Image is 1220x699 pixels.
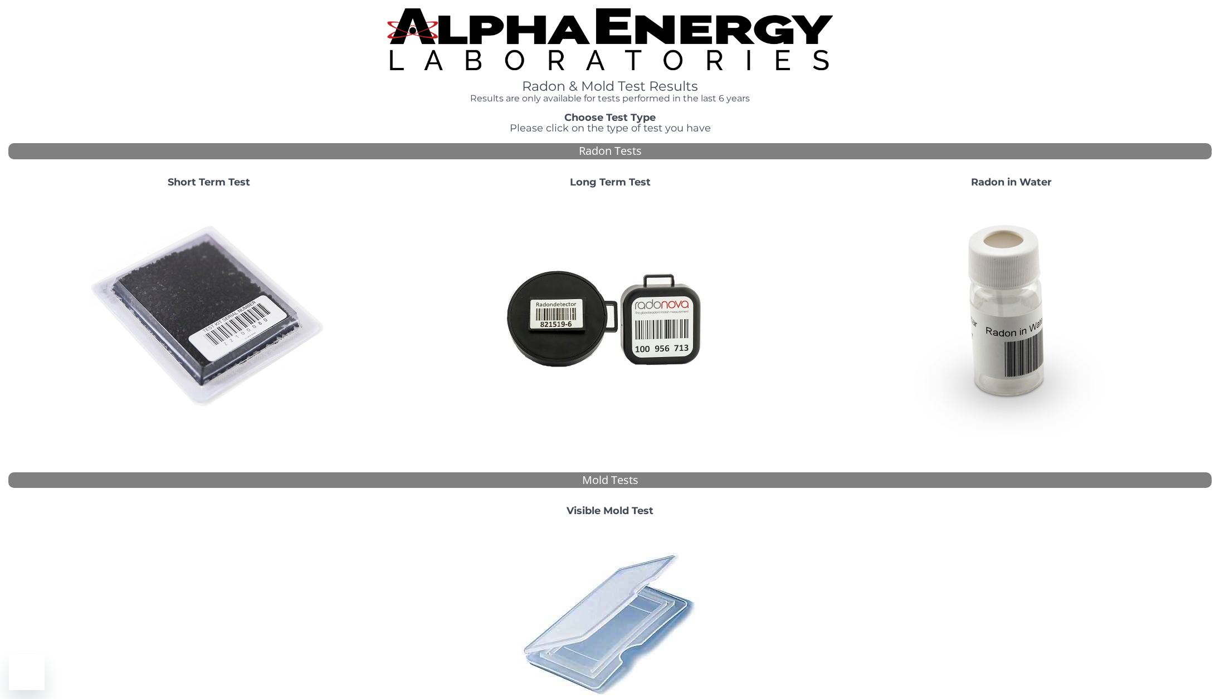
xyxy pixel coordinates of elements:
[387,8,833,70] img: TightCrop.jpg
[510,122,711,134] span: Please click on the type of test you have
[8,472,1212,488] div: Mold Tests
[971,176,1052,188] strong: Radon in Water
[490,197,730,437] img: Radtrak2vsRadtrak3.jpg
[567,505,653,517] strong: Visible Mold Test
[8,143,1212,159] div: Radon Tests
[369,94,851,104] h4: Results are only available for tests performed in the last 6 years
[564,111,656,124] strong: Choose Test Type
[369,79,851,94] h1: Radon & Mold Test Results
[9,654,45,690] iframe: Button to launch messaging window
[168,176,250,188] strong: Short Term Test
[891,197,1131,437] img: RadoninWater.jpg
[570,176,651,188] strong: Long Term Test
[89,197,329,437] img: ShortTerm.jpg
